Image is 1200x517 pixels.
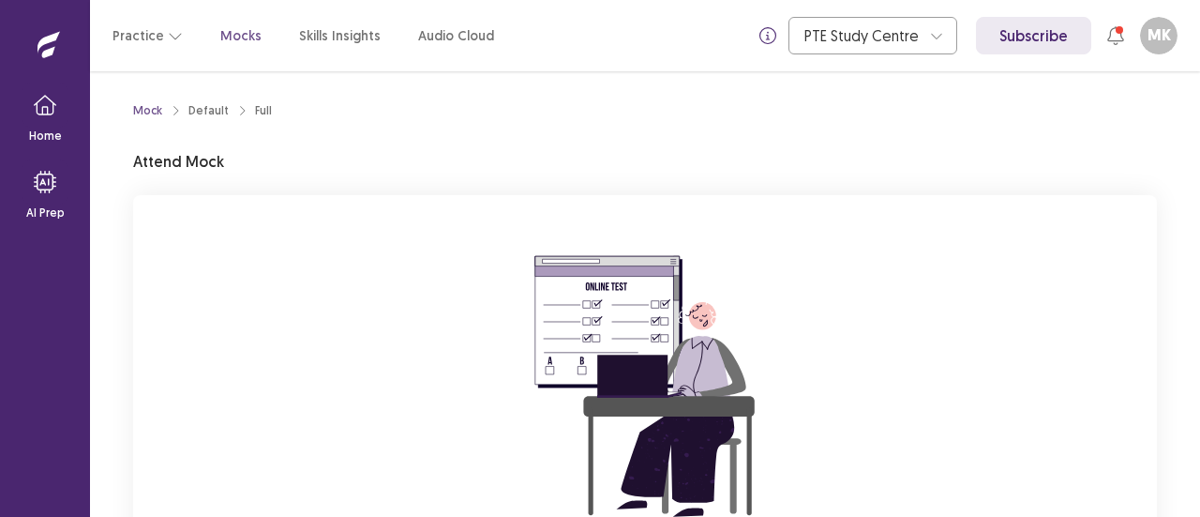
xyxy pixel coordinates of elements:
[751,19,785,53] button: info
[133,102,272,119] nav: breadcrumb
[133,150,224,173] p: Attend Mock
[976,17,1091,54] a: Subscribe
[418,26,494,46] a: Audio Cloud
[26,205,65,221] p: AI Prep
[29,128,62,144] p: Home
[188,102,229,119] div: Default
[220,26,262,46] a: Mocks
[112,19,183,53] button: Practice
[1140,17,1177,54] button: MK
[133,102,162,119] a: Mock
[804,18,921,53] div: PTE Study Centre
[255,102,272,119] div: Full
[299,26,381,46] a: Skills Insights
